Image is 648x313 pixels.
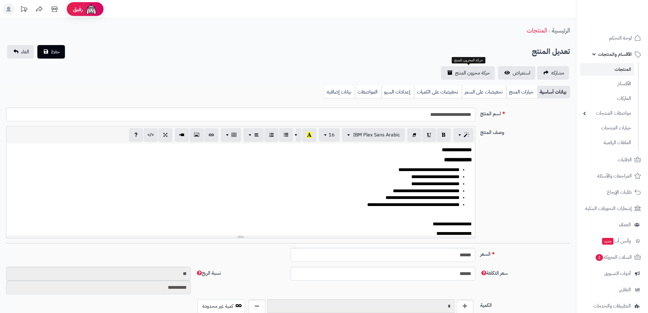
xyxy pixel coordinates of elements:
[342,128,405,142] button: IBM Plex Sans Arabic
[478,126,573,136] label: وصف المنتج
[21,48,29,55] span: الغاء
[580,107,634,120] a: مواصفات المنتجات
[580,282,644,297] a: التقارير
[606,14,642,27] img: logo-2.png
[580,31,644,45] a: لوحة التحكم
[580,185,644,200] a: طلبات الإرجاع
[16,3,32,17] a: تحديثات المنصة
[513,69,530,77] span: استعراض
[478,248,573,258] label: السعر
[7,45,34,59] a: الغاء
[506,86,537,98] a: خيارات المنتج
[462,86,506,98] a: تخفيضات على السعر
[580,234,644,248] a: وآتس آبجديد
[580,92,634,105] a: الماركات
[580,169,644,183] a: المراجعات والأسئلة
[532,45,570,58] h2: تعديل المنتج
[319,128,340,142] button: 16
[196,269,221,277] span: نسبة الربح
[619,285,631,294] span: التقارير
[441,66,495,80] a: حركة مخزون المنتج
[604,269,631,278] span: أدوات التسويق
[381,86,414,98] a: إعدادات السيو
[452,57,485,64] div: حركة المخزون للمنتج
[37,45,65,59] button: حفظ
[478,299,573,309] label: الكمية
[580,63,634,76] a: المنتجات
[619,220,631,229] span: العملاء
[478,108,573,117] label: اسم المنتج
[551,69,564,77] span: مشاركه
[618,155,632,164] span: الطلبات
[595,253,632,261] span: السلات المتروكة
[597,172,632,180] span: المراجعات والأسئلة
[552,26,570,35] a: الرئيسية
[580,121,634,135] a: خيارات المنتجات
[585,204,632,213] span: إشعارات التحويلات البنكية
[498,66,535,80] a: استعراض
[607,188,632,197] span: طلبات الإرجاع
[602,238,613,245] span: جديد
[580,217,644,232] a: العملاء
[537,86,570,98] a: بيانات أساسية
[353,131,400,139] span: IBM Plex Sans Arabic
[580,250,644,265] a: السلات المتروكة2
[609,34,632,42] span: لوحة التحكم
[580,77,634,90] a: الأقسام
[455,69,490,77] span: حركة مخزون المنتج
[601,237,631,245] span: وآتس آب
[85,3,97,15] img: ai-face.png
[598,50,632,59] span: الأقسام والمنتجات
[580,266,644,281] a: أدوات التسويق
[73,6,83,13] span: رفيق
[537,66,569,80] a: مشاركه
[355,86,381,98] a: المواصفات
[580,136,634,149] a: الملفات الرقمية
[324,86,355,98] a: بيانات إضافية
[527,26,547,35] a: المنتجات
[596,254,603,261] span: 2
[580,152,644,167] a: الطلبات
[414,86,462,98] a: تخفيضات على الكميات
[329,131,335,139] span: 16
[580,201,644,216] a: إشعارات التحويلات البنكية
[593,302,631,310] span: التطبيقات والخدمات
[51,48,60,55] span: حفظ
[480,269,508,277] span: سعر التكلفة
